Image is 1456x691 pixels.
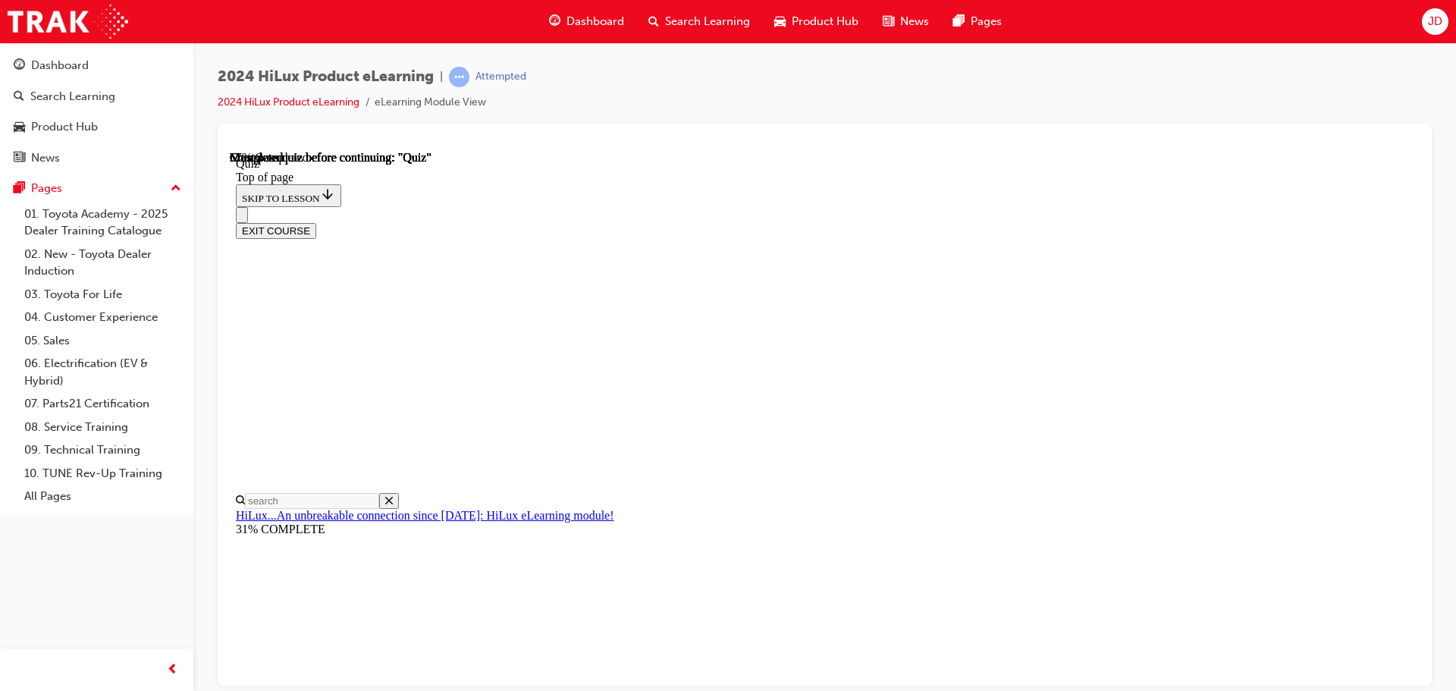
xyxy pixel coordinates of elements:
button: EXIT COURSE [6,72,86,88]
button: Close navigation menu [6,56,18,72]
div: Top of page [6,20,1184,33]
div: 31% COMPLETE [6,372,1184,385]
span: | [440,68,443,86]
span: Product Hub [792,13,858,30]
a: 04. Customer Experience [18,306,187,329]
button: SKIP TO LESSON [6,33,111,56]
button: Pages [6,174,187,203]
a: 05. Sales [18,329,187,353]
span: News [900,13,929,30]
div: Attempted [475,70,526,84]
span: search-icon [648,12,659,31]
img: Trak [8,5,128,39]
span: up-icon [171,179,181,199]
a: news-iconNews [871,6,941,37]
a: 07. Parts21 Certification [18,392,187,416]
button: JD [1422,8,1448,35]
a: Dashboard [6,52,187,80]
div: Search Learning [30,88,115,105]
span: SKIP TO LESSON [12,42,105,53]
input: Search [15,342,149,358]
a: News [6,144,187,172]
a: pages-iconPages [941,6,1014,37]
div: News [31,149,60,167]
a: 03. Toyota For Life [18,283,187,306]
a: All Pages [18,485,187,508]
span: search-icon [14,90,24,104]
button: Close search menu [149,342,169,358]
div: Pages [31,180,62,197]
span: car-icon [774,12,786,31]
div: Product Hub [31,118,98,136]
span: guage-icon [549,12,560,31]
a: 01. Toyota Academy - 2025 Dealer Training Catalogue [18,203,187,243]
a: car-iconProduct Hub [762,6,871,37]
span: pages-icon [953,12,965,31]
span: 2024 HiLux Product eLearning [218,68,434,86]
a: guage-iconDashboard [537,6,636,37]
li: eLearning Module View [375,94,486,112]
span: Pages [971,13,1002,30]
span: news-icon [14,152,25,165]
a: 10. TUNE Rev-Up Training [18,462,187,485]
span: learningRecordVerb_ATTEMPT-icon [449,67,469,87]
a: HiLux...An unbreakable connection since [DATE]: HiLux eLearning module! [6,358,384,371]
a: search-iconSearch Learning [636,6,762,37]
a: 06. Electrification (EV & Hybrid) [18,352,187,392]
span: Search Learning [665,13,750,30]
a: 02. New - Toyota Dealer Induction [18,243,187,283]
a: Product Hub [6,113,187,141]
span: JD [1428,13,1442,30]
button: DashboardSearch LearningProduct HubNews [6,49,187,174]
span: guage-icon [14,59,25,73]
div: Dashboard [31,57,89,74]
a: 2024 HiLux Product eLearning [218,96,359,108]
a: 09. Technical Training [18,438,187,462]
span: Dashboard [566,13,624,30]
span: news-icon [883,12,894,31]
span: car-icon [14,121,25,134]
span: prev-icon [167,661,178,680]
div: Quiz [6,6,1184,20]
a: Search Learning [6,83,187,111]
a: 08. Service Training [18,416,187,439]
span: pages-icon [14,182,25,196]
